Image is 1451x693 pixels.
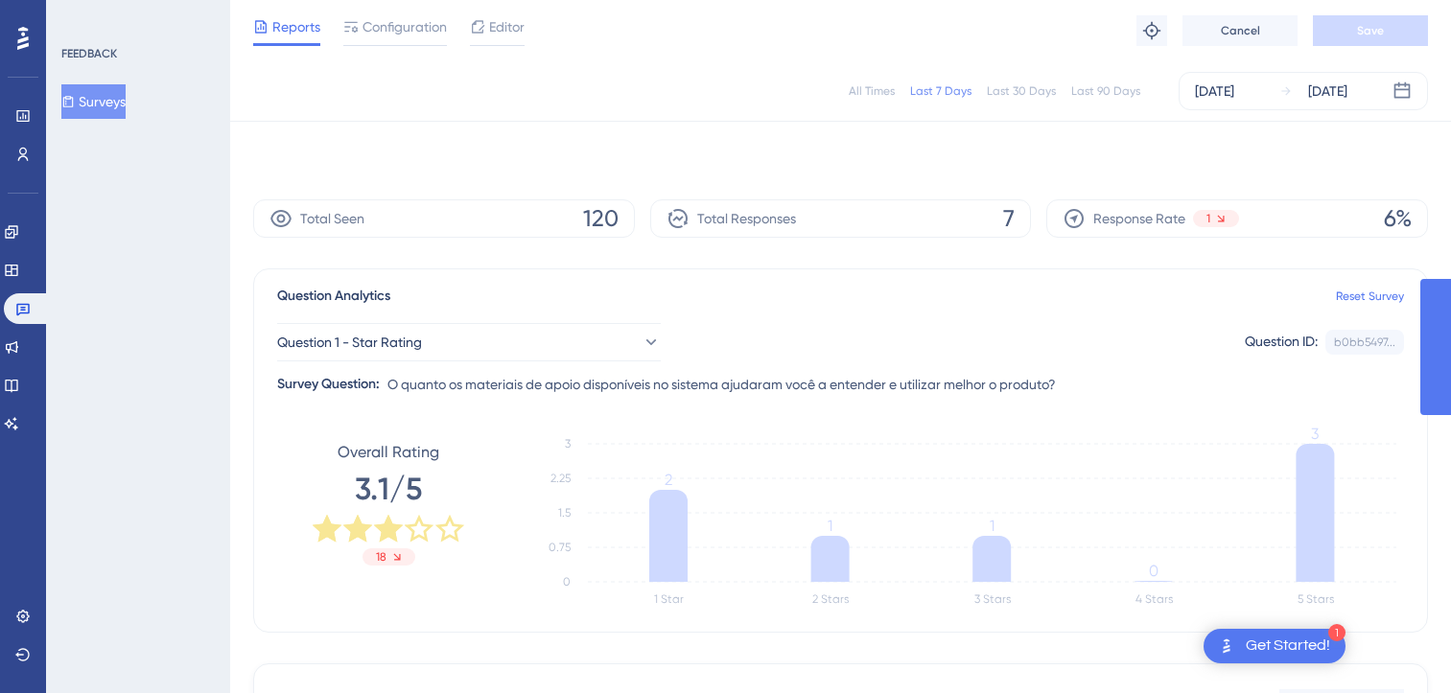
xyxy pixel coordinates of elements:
[990,517,995,535] tspan: 1
[974,592,1011,606] text: 3 Stars
[489,15,525,38] span: Editor
[376,549,386,565] span: 18
[363,15,447,38] span: Configuration
[1245,330,1318,355] div: Question ID:
[654,592,684,606] text: 1 Star
[812,592,849,606] text: 2 Stars
[1206,211,1210,226] span: 1
[1221,23,1260,38] span: Cancel
[1149,562,1158,580] tspan: 0
[565,437,571,450] tspan: 3
[1308,80,1347,103] div: [DATE]
[563,575,571,589] tspan: 0
[1195,80,1234,103] div: [DATE]
[549,541,571,554] tspan: 0.75
[665,471,672,489] tspan: 2
[987,83,1056,99] div: Last 30 Days
[558,506,571,520] tspan: 1.5
[1071,83,1140,99] div: Last 90 Days
[300,207,364,230] span: Total Seen
[1135,592,1173,606] text: 4 Stars
[1298,592,1334,606] text: 5 Stars
[355,468,422,510] span: 3.1/5
[1328,624,1346,641] div: 1
[828,517,832,535] tspan: 1
[1093,207,1185,230] span: Response Rate
[1182,15,1298,46] button: Cancel
[1357,23,1384,38] span: Save
[1204,629,1346,663] div: Open Get Started! checklist, remaining modules: 1
[697,207,796,230] span: Total Responses
[1246,635,1330,657] div: Get Started!
[338,441,439,464] span: Overall Rating
[1215,635,1238,658] img: launcher-image-alternative-text
[910,83,971,99] div: Last 7 Days
[277,373,380,396] div: Survey Question:
[277,285,390,308] span: Question Analytics
[277,331,422,354] span: Question 1 - Star Rating
[1311,425,1319,443] tspan: 3
[387,373,1056,396] span: O quanto os materiais de apoio disponíveis no sistema ajudaram você a entender e utilizar melhor ...
[550,472,571,485] tspan: 2.25
[1313,15,1428,46] button: Save
[61,84,126,119] button: Surveys
[1370,617,1428,675] iframe: UserGuiding AI Assistant Launcher
[277,323,661,361] button: Question 1 - Star Rating
[272,15,320,38] span: Reports
[1336,289,1404,304] a: Reset Survey
[583,203,619,234] span: 120
[1384,203,1412,234] span: 6%
[1334,335,1395,350] div: b0bb5497...
[849,83,895,99] div: All Times
[1003,203,1015,234] span: 7
[61,46,117,61] div: FEEDBACK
